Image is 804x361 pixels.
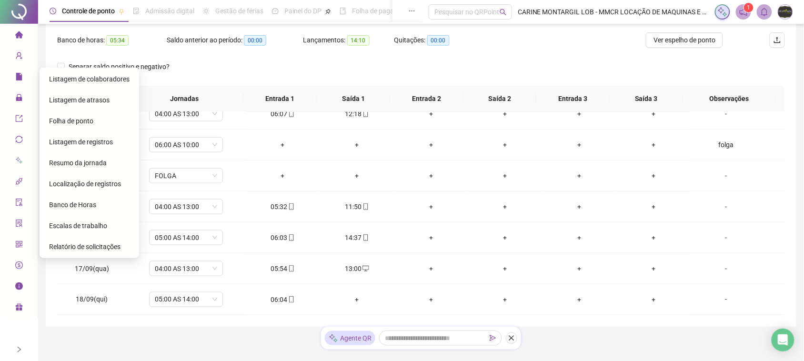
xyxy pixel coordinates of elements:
div: + [624,263,683,274]
span: Ver espelho de ponto [653,35,715,45]
span: home [15,27,23,46]
span: CARINE MONTARGIL LOB - MMCR LOCAÇÃO DE MAQUINAS E EQUIPAMENTOS E TRANSPORTES LTDA. [518,7,709,17]
div: 06:03 [253,232,312,243]
span: solution [15,215,23,234]
span: ellipsis [409,8,415,14]
div: + [328,140,387,150]
div: + [624,140,683,150]
span: 14:10 [347,35,370,46]
span: info-circle [15,278,23,297]
img: sparkle-icon.fc2bf0ac1784a2077858766a79e2daf3.svg [717,7,728,17]
span: export [15,110,23,130]
span: 1 [747,4,750,11]
div: 12:18 [328,109,387,119]
th: Entrada 1 [243,86,317,112]
img: sparkle-icon.fc2bf0ac1784a2077858766a79e2daf3.svg [329,333,338,343]
span: 05:00 AS 14:00 [155,231,217,245]
div: + [624,109,683,119]
div: + [253,140,312,150]
th: Entrada 3 [536,86,610,112]
div: folga [698,140,754,150]
div: + [550,232,609,243]
div: - [698,170,754,181]
span: Listagem de atrasos [49,96,110,104]
span: Observações [690,93,768,104]
span: 06:00 AS 10:00 [155,138,217,152]
div: Quitações: [394,35,485,46]
span: Folha de pagamento [352,7,413,15]
div: + [328,294,387,305]
div: + [624,201,683,212]
span: upload [774,36,781,44]
div: + [476,232,535,243]
span: 04:00 AS 13:00 [155,107,217,121]
span: 00:00 [244,35,266,46]
sup: 1 [744,3,754,12]
span: audit [15,194,23,213]
th: Saída 1 [317,86,390,112]
span: right [16,346,22,353]
div: + [328,170,387,181]
span: bell [760,8,769,16]
span: sync [15,131,23,150]
div: Banco de horas: [57,35,167,46]
div: + [402,294,461,305]
div: + [402,170,461,181]
div: + [402,263,461,274]
div: + [476,294,535,305]
span: desktop [362,265,369,272]
div: Lançamentos: [303,35,394,46]
span: 05:34 [106,35,129,46]
span: Listagem de colaboradores [49,75,130,83]
div: 05:54 [253,263,312,274]
div: + [402,140,461,150]
span: pushpin [325,9,331,14]
span: Listagem de registros [49,138,113,146]
div: Saldo anterior ao período: [167,35,303,46]
div: + [550,294,609,305]
div: - [698,232,754,243]
span: 04:00 AS 13:00 [155,261,217,276]
div: + [402,109,461,119]
span: book [340,8,346,14]
span: mobile [287,234,295,241]
span: dollar [15,257,23,276]
th: Saída 3 [610,86,683,112]
span: file-done [133,8,140,14]
span: qrcode [15,236,23,255]
span: mobile [287,265,295,272]
div: + [402,201,461,212]
div: + [624,232,683,243]
span: mobile [362,110,369,117]
span: mobile [287,296,295,303]
span: send [490,335,496,341]
span: FOLGA [155,169,217,183]
div: 11:50 [328,201,387,212]
div: + [624,294,683,305]
span: 00:00 [427,35,450,46]
span: notification [739,8,748,16]
span: 17/09(qua) [75,265,109,272]
div: + [624,170,683,181]
div: + [550,140,609,150]
span: 05:00 AS 14:00 [155,292,217,307]
span: Relatório de solicitações [49,243,121,251]
div: + [550,109,609,119]
span: 04:00 AS 13:00 [155,200,217,214]
span: clock-circle [50,8,56,14]
span: Resumo da jornada [49,159,107,167]
span: mobile [287,110,295,117]
span: sun [203,8,210,14]
span: mobile [287,203,295,210]
div: - [698,109,754,119]
div: + [476,263,535,274]
div: + [550,201,609,212]
span: search [500,9,507,16]
div: Open Intercom Messenger [772,329,794,351]
span: mobile [362,203,369,210]
div: + [253,170,312,181]
div: + [550,170,609,181]
div: + [550,263,609,274]
div: Agente QR [325,331,375,345]
div: 05:32 [253,201,312,212]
